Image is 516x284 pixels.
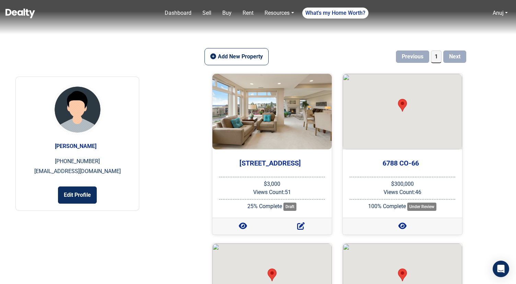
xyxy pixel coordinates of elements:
p: [EMAIL_ADDRESS][DOMAIN_NAME] [24,167,130,175]
span: Under Review [407,203,436,211]
span: Draft [283,203,296,211]
h5: 6788 CO-66 [346,159,455,167]
img: User Icon [52,84,103,135]
img: RackMultipart20250513-9-25raow.jpg [212,74,332,149]
span: 1 [431,50,442,63]
h5: [STREET_ADDRESS] [216,159,325,167]
a: Anuj [490,6,511,20]
button: Next [443,50,466,63]
div: 25 % Complete [219,202,325,211]
a: What's my Home Worth? [302,8,368,19]
a: Dashboard [162,6,194,20]
div: Open Intercom Messenger [493,261,509,277]
span: $300,000 [391,181,414,187]
div: Views Count: 46 [350,188,455,196]
a: Anuj [493,10,504,16]
strong: [PERSON_NAME] [55,143,96,149]
img: Dealty - Buy, Sell & Rent Homes [5,9,35,18]
div: 100% Complete [350,202,455,211]
button: Edit Profile [58,186,97,204]
a: Resources [262,6,296,20]
span: $3,000 [264,181,280,187]
a: Sell [200,6,214,20]
button: Previous [396,50,429,63]
div: Views Count: 51 [219,188,325,196]
button: Add New Property [204,48,268,65]
a: Buy [220,6,234,20]
a: Rent [240,6,256,20]
p: [PHONE_NUMBER] [24,157,130,166]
